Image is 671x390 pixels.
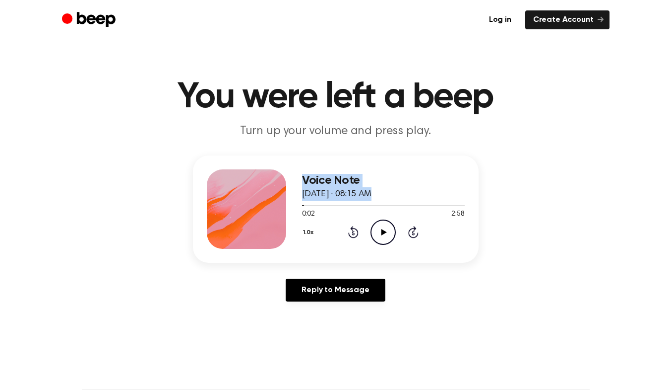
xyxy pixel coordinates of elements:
a: Reply to Message [286,279,385,302]
button: 1.0x [302,224,317,241]
span: [DATE] · 08:15 AM [302,190,371,199]
span: 0:02 [302,209,315,220]
a: Beep [62,10,118,30]
p: Turn up your volume and press play. [145,123,526,140]
h3: Voice Note [302,174,465,187]
a: Create Account [525,10,610,29]
h1: You were left a beep [82,79,590,115]
a: Log in [481,10,519,29]
span: 2:58 [451,209,464,220]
